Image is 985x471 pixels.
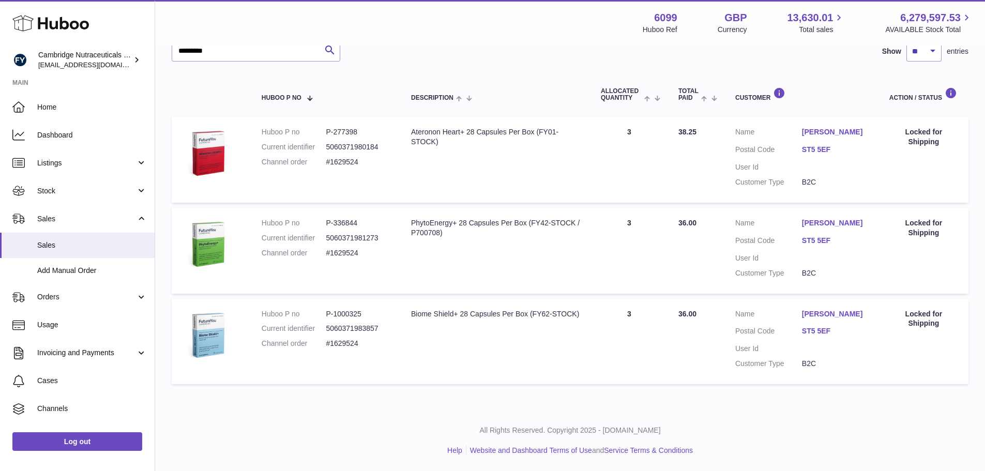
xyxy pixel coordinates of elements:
[735,177,802,187] dt: Customer Type
[38,60,152,69] span: [EMAIL_ADDRESS][DOMAIN_NAME]
[262,324,326,333] dt: Current identifier
[37,376,147,386] span: Cases
[262,142,326,152] dt: Current identifier
[262,95,301,101] span: Huboo P no
[889,218,958,238] div: Locked for Shipping
[326,233,390,243] dd: 5060371981273
[802,145,869,155] a: ST5 5EF
[718,25,747,35] div: Currency
[735,87,869,101] div: Customer
[885,25,973,35] span: AVAILABLE Stock Total
[37,130,147,140] span: Dashboard
[37,404,147,414] span: Channels
[163,426,977,435] p: All Rights Reserved. Copyright 2025 - [DOMAIN_NAME]
[182,127,234,179] img: 1619443056.png
[735,326,802,339] dt: Postal Code
[37,320,147,330] span: Usage
[262,127,326,137] dt: Huboo P no
[678,310,696,318] span: 36.00
[735,344,802,354] dt: User Id
[590,208,668,294] td: 3
[326,157,390,167] dd: #1629524
[12,432,142,451] a: Log out
[37,186,136,196] span: Stock
[37,214,136,224] span: Sales
[447,446,462,454] a: Help
[889,127,958,147] div: Locked for Shipping
[37,102,147,112] span: Home
[37,292,136,302] span: Orders
[735,359,802,369] dt: Customer Type
[262,339,326,348] dt: Channel order
[326,127,390,137] dd: P-277398
[411,95,453,101] span: Description
[262,233,326,243] dt: Current identifier
[735,145,802,157] dt: Postal Code
[802,268,869,278] dd: B2C
[724,11,747,25] strong: GBP
[182,309,234,361] img: 60991723729579.jpg
[802,359,869,369] dd: B2C
[678,219,696,227] span: 36.00
[885,11,973,35] a: 6,279,597.53 AVAILABLE Stock Total
[654,11,677,25] strong: 6099
[326,248,390,258] dd: #1629524
[787,11,833,25] span: 13,630.01
[326,142,390,152] dd: 5060371980184
[735,236,802,248] dt: Postal Code
[37,348,136,358] span: Invoicing and Payments
[37,240,147,250] span: Sales
[262,218,326,228] dt: Huboo P no
[802,326,869,336] a: ST5 5EF
[735,162,802,172] dt: User Id
[411,309,580,319] div: Biome Shield+ 28 Capsules Per Box (FY62-STOCK)
[802,127,869,137] a: [PERSON_NAME]
[326,339,390,348] dd: #1629524
[802,177,869,187] dd: B2C
[882,47,901,56] label: Show
[326,309,390,319] dd: P-1000325
[326,218,390,228] dd: P-336844
[802,218,869,228] a: [PERSON_NAME]
[411,218,580,238] div: PhytoEnergy+ 28 Capsules Per Box (FY42-STOCK / P700708)
[735,253,802,263] dt: User Id
[262,309,326,319] dt: Huboo P no
[470,446,592,454] a: Website and Dashboard Terms of Use
[678,88,699,101] span: Total paid
[889,309,958,329] div: Locked for Shipping
[787,11,845,35] a: 13,630.01 Total sales
[262,248,326,258] dt: Channel order
[678,128,696,136] span: 38.25
[643,25,677,35] div: Huboo Ref
[604,446,693,454] a: Service Terms & Conditions
[735,218,802,231] dt: Name
[799,25,845,35] span: Total sales
[590,117,668,203] td: 3
[38,50,131,70] div: Cambridge Nutraceuticals Ltd
[590,299,668,385] td: 3
[326,324,390,333] dd: 5060371983857
[37,266,147,276] span: Add Manual Order
[262,157,326,167] dt: Channel order
[802,309,869,319] a: [PERSON_NAME]
[735,268,802,278] dt: Customer Type
[947,47,968,56] span: entries
[411,127,580,147] div: Ateronon Heart+ 28 Capsules Per Box (FY01-STOCK)
[735,127,802,140] dt: Name
[735,309,802,322] dt: Name
[900,11,961,25] span: 6,279,597.53
[182,218,234,270] img: 60991629976507.jpg
[12,52,28,68] img: internalAdmin-6099@internal.huboo.com
[466,446,693,455] li: and
[889,87,958,101] div: Action / Status
[802,236,869,246] a: ST5 5EF
[601,88,642,101] span: ALLOCATED Quantity
[37,158,136,168] span: Listings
